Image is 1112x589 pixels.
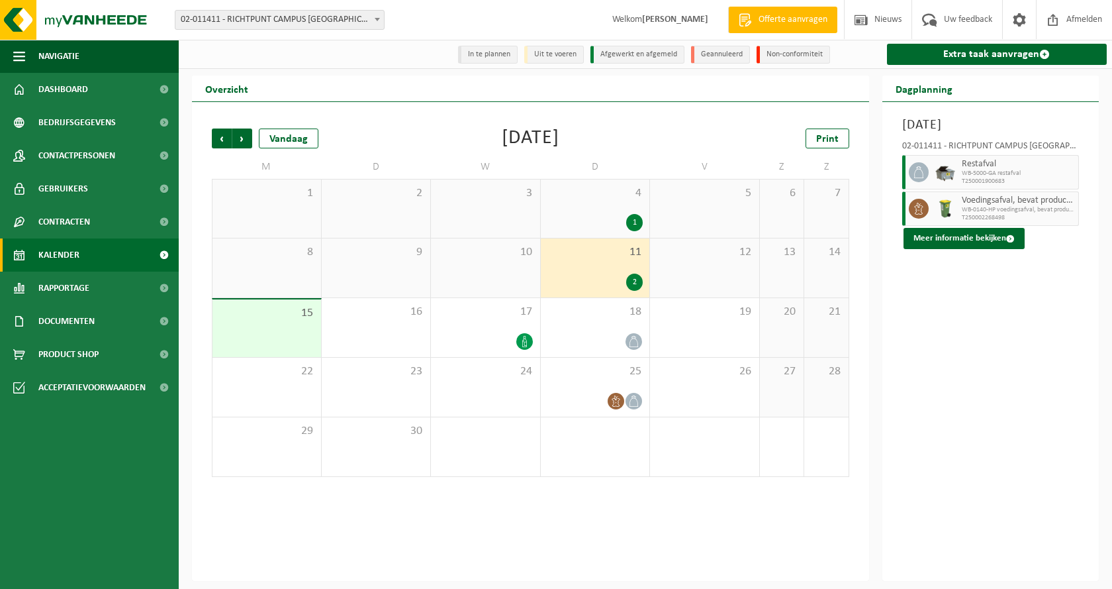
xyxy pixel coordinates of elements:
span: 24 [438,364,533,379]
span: 22 [219,364,314,379]
span: Bedrijfsgegevens [38,106,116,139]
h3: [DATE] [902,115,1080,135]
span: 15 [219,306,314,321]
div: 1 [626,214,643,231]
span: Navigatie [38,40,79,73]
td: V [650,155,760,179]
img: WB-5000-GAL-GY-01 [935,162,955,182]
li: Afgewerkt en afgemeld [590,46,684,64]
span: 3 [438,186,533,201]
span: Vorige [212,129,232,148]
span: Kalender [38,239,79,272]
a: Extra taak aanvragen [887,44,1107,65]
span: 02-011411 - RICHTPUNT CAMPUS EEKLO - EEKLO [175,11,384,29]
strong: [PERSON_NAME] [642,15,708,25]
span: Documenten [38,305,95,338]
span: Contactpersonen [38,139,115,172]
span: 4 [547,186,643,201]
span: Offerte aanvragen [755,13,831,27]
td: D [322,155,432,179]
td: W [431,155,541,179]
div: Vandaag [259,129,318,148]
span: Print [816,134,839,144]
span: 30 [328,424,424,439]
span: 12 [657,245,753,260]
span: 29 [219,424,314,439]
span: 14 [811,245,841,260]
td: Z [804,155,849,179]
li: Non-conformiteit [757,46,830,64]
span: 18 [547,305,643,319]
h2: Dagplanning [882,76,966,101]
span: 26 [657,364,753,379]
span: 9 [328,245,424,260]
span: Gebruikers [38,172,88,205]
span: 16 [328,305,424,319]
img: WB-0140-HPE-GN-50 [935,199,955,219]
td: Z [760,155,804,179]
span: WB-5000-GA restafval [962,170,1076,178]
span: 6 [766,186,797,201]
span: Rapportage [38,272,89,305]
span: Restafval [962,159,1076,170]
div: 02-011411 - RICHTPUNT CAMPUS [GEOGRAPHIC_DATA] - [GEOGRAPHIC_DATA] [902,142,1080,155]
span: 8 [219,245,314,260]
span: 13 [766,245,797,260]
a: Print [806,129,849,148]
span: Contracten [38,205,90,239]
span: T250001900683 [962,178,1076,186]
li: Geannuleerd [691,46,750,64]
span: 1 [219,186,314,201]
span: Voedingsafval, bevat producten van dierlijke oorsprong, onverpakt, categorie 3 [962,195,1076,206]
span: 27 [766,364,797,379]
span: 20 [766,305,797,319]
span: Product Shop [38,338,99,371]
li: Uit te voeren [524,46,584,64]
span: T250002268498 [962,214,1076,222]
span: 21 [811,305,841,319]
span: Acceptatievoorwaarden [38,371,146,404]
span: 23 [328,364,424,379]
td: M [212,155,322,179]
span: 17 [438,305,533,319]
li: In te plannen [458,46,518,64]
span: 25 [547,364,643,379]
span: Volgende [232,129,252,148]
a: Offerte aanvragen [728,7,837,33]
button: Meer informatie bekijken [903,228,1025,249]
span: 2 [328,186,424,201]
span: 28 [811,364,841,379]
span: 02-011411 - RICHTPUNT CAMPUS EEKLO - EEKLO [175,10,385,30]
span: 7 [811,186,841,201]
h2: Overzicht [192,76,261,101]
div: 2 [626,274,643,291]
span: 19 [657,305,753,319]
span: WB-0140-HP voedingsafval, bevat producten van dierlijke oors [962,206,1076,214]
span: Dashboard [38,73,88,106]
span: 10 [438,245,533,260]
span: 5 [657,186,753,201]
span: 11 [547,245,643,260]
div: [DATE] [502,129,559,148]
td: D [541,155,651,179]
